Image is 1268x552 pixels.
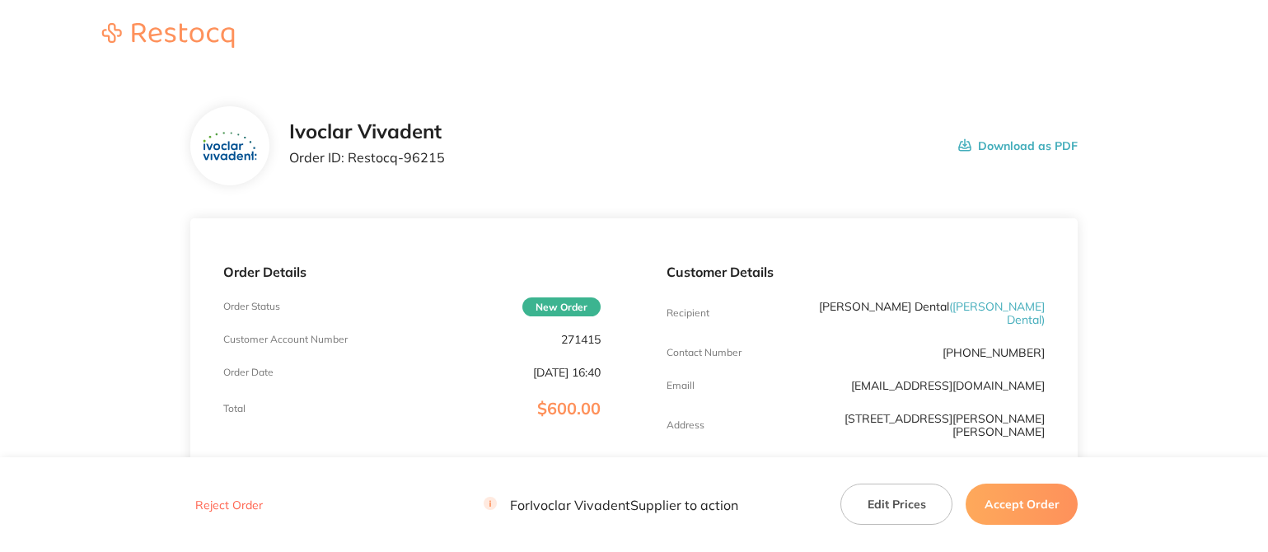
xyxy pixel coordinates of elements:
p: Customer Details [667,264,1045,279]
p: [PERSON_NAME] Dental [793,300,1045,326]
p: [PHONE_NUMBER] [943,346,1045,359]
button: Reject Order [190,498,268,512]
p: Contact Number [667,347,742,358]
a: [EMAIL_ADDRESS][DOMAIN_NAME] [851,378,1045,393]
p: Order Date [223,367,274,378]
p: [STREET_ADDRESS][PERSON_NAME][PERSON_NAME] [793,412,1045,438]
button: Download as PDF [958,120,1078,171]
p: Customer Account Number [223,334,348,345]
img: Restocq logo [86,23,250,48]
span: $600.00 [537,398,601,419]
button: Edit Prices [840,484,952,525]
span: ( [PERSON_NAME] Dental ) [949,299,1045,327]
p: Emaill [667,380,695,391]
p: Total [223,403,246,414]
button: Accept Order [966,484,1078,525]
span: New Order [522,297,601,316]
h2: Ivoclar Vivadent [289,120,445,143]
p: For Ivoclar Vivadent Supplier to action [484,497,738,512]
p: Order Status [223,301,280,312]
p: [DATE] 16:40 [533,366,601,379]
p: Order ID: Restocq- 96215 [289,150,445,165]
p: Recipient [667,307,709,319]
img: ZTZpajdpOQ [203,132,256,161]
p: 271415 [561,333,601,346]
a: Restocq logo [86,23,250,50]
p: Order Details [223,264,601,279]
p: Address [667,419,704,431]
